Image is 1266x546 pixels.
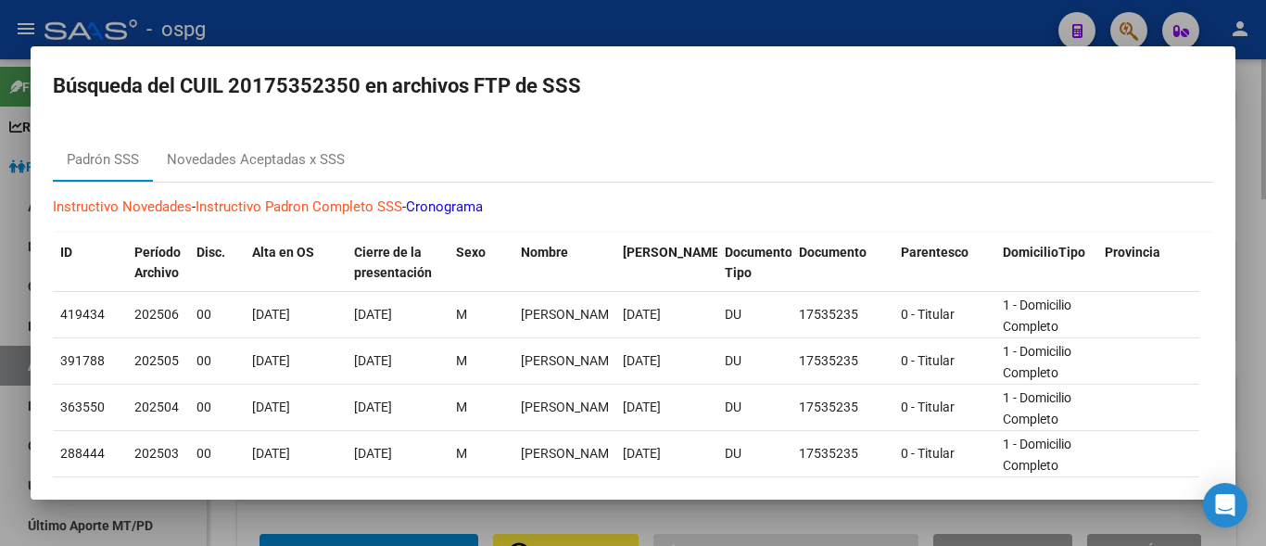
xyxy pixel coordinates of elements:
span: ID [60,245,72,260]
span: 1 - Domicilio Completo [1003,390,1071,426]
span: M [456,446,467,461]
span: 202503 [134,446,179,461]
span: Alta en OS [252,245,314,260]
span: M [456,353,467,368]
span: [DATE] [623,307,661,322]
div: 17535235 [799,397,886,418]
span: [DATE] [354,307,392,322]
span: Parentesco [901,245,968,260]
span: VACCARI OSCAR FABIO [521,400,620,414]
span: [DATE] [252,353,290,368]
datatable-header-cell: Cierre de la presentación [347,233,449,294]
div: 00 [196,304,237,325]
span: 419434 [60,307,105,322]
span: 202504 [134,400,179,414]
span: VACCARI OSCAR FABIO [521,446,620,461]
div: DU [725,350,784,372]
span: 0 - Titular [901,307,955,322]
div: Novedades Aceptadas x SSS [167,149,345,171]
div: 00 [196,443,237,464]
datatable-header-cell: Alta en OS [245,233,347,294]
span: M [456,307,467,322]
span: [DATE] [252,446,290,461]
datatable-header-cell: ID [53,233,127,294]
span: Documento [799,245,867,260]
span: Cierre de la presentación [354,245,432,281]
span: [DATE] [252,307,290,322]
span: Nombre [521,245,568,260]
datatable-header-cell: Nombre [513,233,615,294]
span: 363550 [60,400,105,414]
span: 1 - Domicilio Completo [1003,344,1071,380]
span: 0 - Titular [901,353,955,368]
span: M [456,400,467,414]
div: Padrón SSS [67,149,139,171]
a: Cronograma [406,198,483,215]
div: DU [725,397,784,418]
datatable-header-cell: Sexo [449,233,513,294]
span: DomicilioTipo [1003,245,1085,260]
datatable-header-cell: Documento [791,233,893,294]
datatable-header-cell: Parentesco [893,233,995,294]
span: [DATE] [623,400,661,414]
div: 17535235 [799,304,886,325]
span: 1 - Domicilio Completo [1003,437,1071,473]
datatable-header-cell: Documento Tipo [717,233,791,294]
span: [PERSON_NAME]. [623,245,727,260]
div: 00 [196,397,237,418]
span: 391788 [60,353,105,368]
span: VACCARI OSCAR FABIO [521,307,620,322]
div: Open Intercom Messenger [1203,483,1247,527]
h2: Búsqueda del CUIL 20175352350 en archivos FTP de SSS [53,69,1213,104]
span: 1 - Domicilio Completo [1003,298,1071,334]
datatable-header-cell: Fecha Nac. [615,233,717,294]
span: 202505 [134,353,179,368]
span: Provincia [1105,245,1160,260]
span: [DATE] [354,446,392,461]
span: Período Archivo [134,245,181,281]
div: DU [725,304,784,325]
datatable-header-cell: DomicilioTipo [995,233,1097,294]
span: [DATE] [354,400,392,414]
div: 00 [196,350,237,372]
span: Documento Tipo [725,245,792,281]
div: DU [725,443,784,464]
span: 0 - Titular [901,400,955,414]
span: Sexo [456,245,486,260]
a: Instructivo Padron Completo SSS [196,198,402,215]
datatable-header-cell: Provincia [1097,233,1199,294]
span: 202506 [134,307,179,322]
span: [DATE] [623,353,661,368]
datatable-header-cell: Período Archivo [127,233,189,294]
div: 17535235 [799,443,886,464]
span: 288444 [60,446,105,461]
span: Disc. [196,245,225,260]
span: 0 - Titular [901,446,955,461]
span: [DATE] [252,400,290,414]
span: VACCARI OSCAR FABIO [521,353,620,368]
p: - - [53,197,1213,218]
span: [DATE] [354,353,392,368]
a: Instructivo Novedades [53,198,192,215]
div: 17535235 [799,350,886,372]
datatable-header-cell: Disc. [189,233,245,294]
span: [DATE] [623,446,661,461]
